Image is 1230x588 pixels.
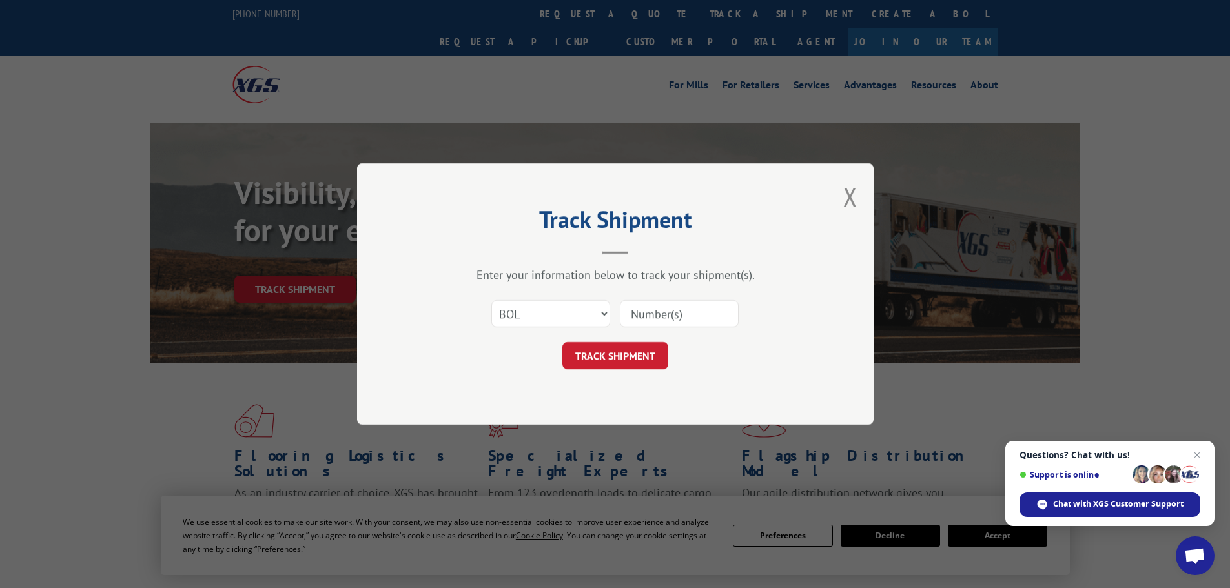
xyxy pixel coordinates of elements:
[1020,492,1200,517] div: Chat with XGS Customer Support
[843,179,857,214] button: Close modal
[1189,447,1205,463] span: Close chat
[620,300,739,327] input: Number(s)
[1020,450,1200,460] span: Questions? Chat with us!
[1176,536,1215,575] div: Open chat
[422,267,809,282] div: Enter your information below to track your shipment(s).
[1020,470,1128,480] span: Support is online
[422,210,809,235] h2: Track Shipment
[1053,498,1184,510] span: Chat with XGS Customer Support
[562,342,668,369] button: TRACK SHIPMENT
